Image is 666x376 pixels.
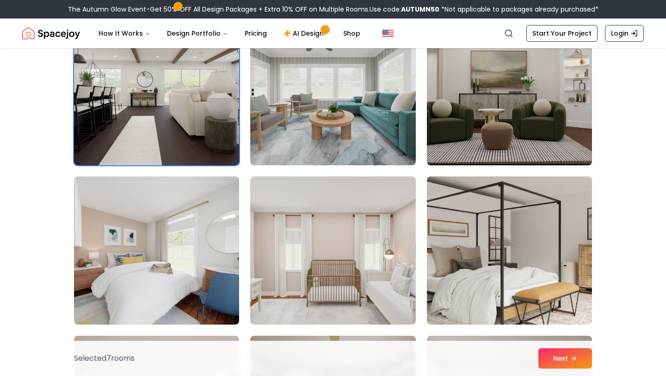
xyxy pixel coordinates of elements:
a: Pricing [237,24,274,43]
p: Selected 7 room s [74,353,135,364]
div: The Autumn Glow Event-Get 50% OFF All Design Packages + Extra 10% OFF on Multiple Rooms. [68,5,598,14]
nav: Main [91,24,368,43]
img: Spacejoy Logo [22,24,80,43]
a: AI Design [276,24,334,43]
button: Design Portfolio [160,24,235,43]
nav: Global [22,19,644,48]
b: AUTUMN50 [401,5,439,14]
img: Room room-14 [250,17,415,165]
img: Room room-16 [74,176,239,325]
img: Room room-15 [427,17,592,165]
img: United States [382,28,394,39]
span: *Not applicable to packages already purchased* [439,5,598,14]
a: Login [605,25,644,42]
a: Start Your Project [526,25,598,42]
img: Room room-13 [74,17,239,165]
a: Shop [336,24,368,43]
button: How It Works [91,24,158,43]
button: Next [538,348,592,369]
img: Room room-18 [423,173,596,328]
span: Use code: [370,5,439,14]
a: Spacejoy [22,24,80,43]
img: Room room-17 [250,176,415,325]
